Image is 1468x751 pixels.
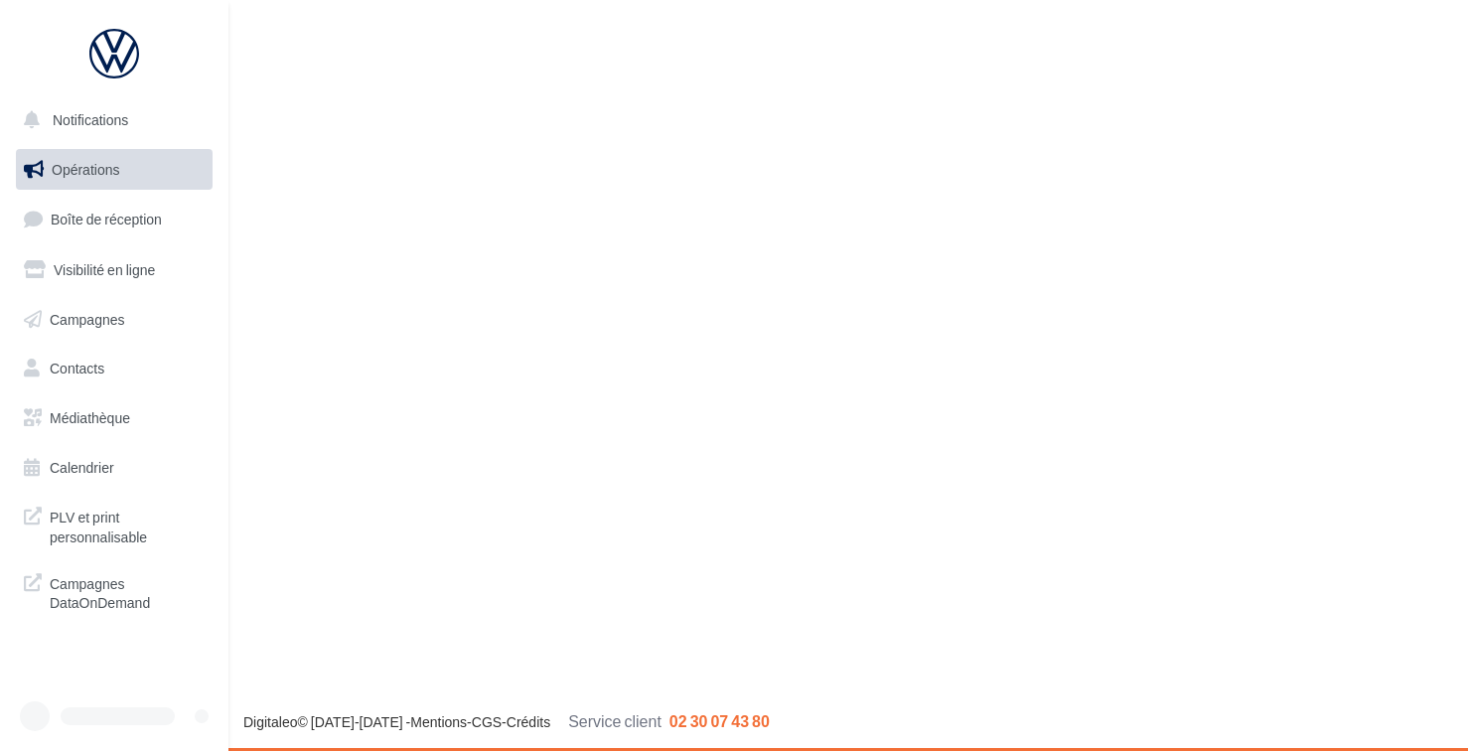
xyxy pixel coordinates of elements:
[12,299,217,341] a: Campagnes
[12,397,217,439] a: Médiathèque
[50,504,205,546] span: PLV et print personnalisable
[51,211,162,227] span: Boîte de réception
[12,348,217,389] a: Contacts
[12,447,217,489] a: Calendrier
[12,496,217,554] a: PLV et print personnalisable
[50,310,125,327] span: Campagnes
[12,249,217,291] a: Visibilité en ligne
[12,198,217,240] a: Boîte de réception
[243,713,770,730] span: © [DATE]-[DATE] - - -
[568,711,661,730] span: Service client
[54,261,155,278] span: Visibilité en ligne
[50,459,114,476] span: Calendrier
[243,713,297,730] a: Digitaleo
[50,570,205,613] span: Campagnes DataOnDemand
[669,711,770,730] span: 02 30 07 43 80
[52,161,119,178] span: Opérations
[50,360,104,376] span: Contacts
[410,713,467,730] a: Mentions
[12,149,217,191] a: Opérations
[53,111,128,128] span: Notifications
[12,99,209,141] button: Notifications
[50,409,130,426] span: Médiathèque
[12,562,217,621] a: Campagnes DataOnDemand
[507,713,550,730] a: Crédits
[472,713,502,730] a: CGS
